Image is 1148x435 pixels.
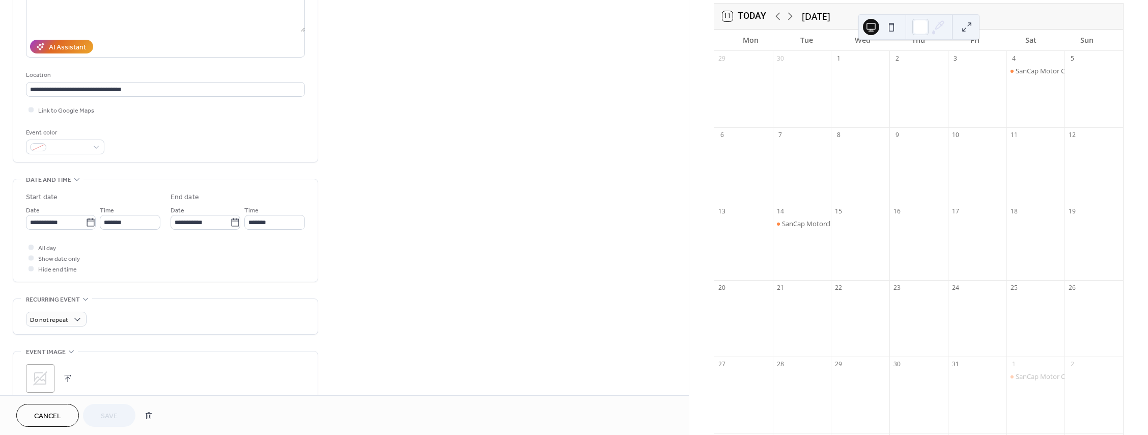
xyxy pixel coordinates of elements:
[776,360,785,368] div: 28
[893,207,902,215] div: 16
[38,243,56,254] span: All day
[1068,54,1077,63] div: 5
[26,294,80,305] span: Recurring event
[1010,54,1018,63] div: 4
[834,54,843,63] div: 1
[834,283,843,292] div: 22
[171,192,199,203] div: End date
[26,127,102,138] div: Event color
[1010,283,1018,292] div: 25
[38,254,80,264] span: Show date only
[834,30,890,50] div: Wed
[773,219,831,228] div: SanCap Motorclub Member's Only Dine-out
[776,54,785,63] div: 30
[893,54,902,63] div: 2
[26,192,58,203] div: Start date
[776,130,785,139] div: 7
[722,30,778,50] div: Mon
[893,283,902,292] div: 23
[26,347,66,358] span: Event image
[1006,372,1065,381] div: SanCap Motor Club Cruise In
[38,264,77,275] span: Hide end time
[49,42,86,53] div: AI Assistant
[834,207,843,215] div: 15
[893,130,902,139] div: 9
[26,364,54,393] div: ;
[1016,66,1103,75] div: SanCap Motor Club Cruise In
[1010,360,1018,368] div: 1
[719,9,770,24] button: 11Today
[1003,30,1059,50] div: Sat
[26,70,303,80] div: Location
[778,30,834,50] div: Tue
[718,207,726,215] div: 13
[26,175,71,185] span: Date and time
[890,30,946,50] div: Thu
[1059,30,1115,50] div: Sun
[1010,130,1018,139] div: 11
[951,54,960,63] div: 3
[1068,360,1077,368] div: 2
[30,40,93,53] button: AI Assistant
[776,207,785,215] div: 14
[171,205,184,216] span: Date
[893,360,902,368] div: 30
[947,30,1003,50] div: Fri
[834,360,843,368] div: 29
[951,130,960,139] div: 10
[1006,66,1065,75] div: SanCap Motor Club Cruise In
[30,314,68,326] span: Do not repeat
[802,10,830,23] div: [DATE]
[1010,207,1018,215] div: 18
[1068,283,1077,292] div: 26
[244,205,259,216] span: Time
[38,105,94,116] span: Link to Google Maps
[718,130,726,139] div: 6
[718,283,726,292] div: 20
[16,404,79,427] button: Cancel
[718,360,726,368] div: 27
[26,205,40,216] span: Date
[951,283,960,292] div: 24
[782,219,915,228] div: SanCap Motorclub Member's Only Dine-out
[718,54,726,63] div: 29
[776,283,785,292] div: 21
[1068,207,1077,215] div: 19
[100,205,114,216] span: Time
[1016,372,1103,381] div: SanCap Motor Club Cruise In
[1068,130,1077,139] div: 12
[834,130,843,139] div: 8
[951,360,960,368] div: 31
[34,411,61,422] span: Cancel
[951,207,960,215] div: 17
